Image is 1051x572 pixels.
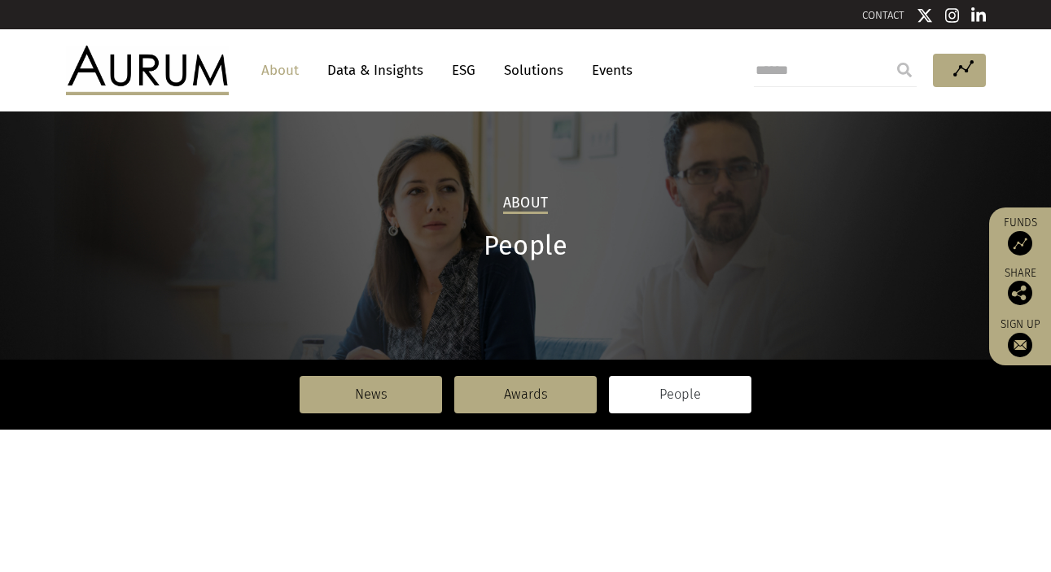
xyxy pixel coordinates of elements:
[888,54,921,86] input: Submit
[584,55,633,85] a: Events
[971,7,986,24] img: Linkedin icon
[997,216,1043,255] a: Funds
[1008,281,1032,305] img: Share this post
[1008,333,1032,357] img: Sign up to our newsletter
[66,46,229,94] img: Aurum
[444,55,484,85] a: ESG
[454,376,597,413] a: Awards
[862,9,904,21] a: CONTACT
[496,55,571,85] a: Solutions
[300,376,442,413] a: News
[917,7,933,24] img: Twitter icon
[945,7,960,24] img: Instagram icon
[503,194,548,214] h2: About
[319,55,431,85] a: Data & Insights
[609,376,751,413] a: People
[253,55,307,85] a: About
[997,268,1043,305] div: Share
[1008,231,1032,255] img: Access Funds
[997,317,1043,357] a: Sign up
[66,230,986,262] h1: People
